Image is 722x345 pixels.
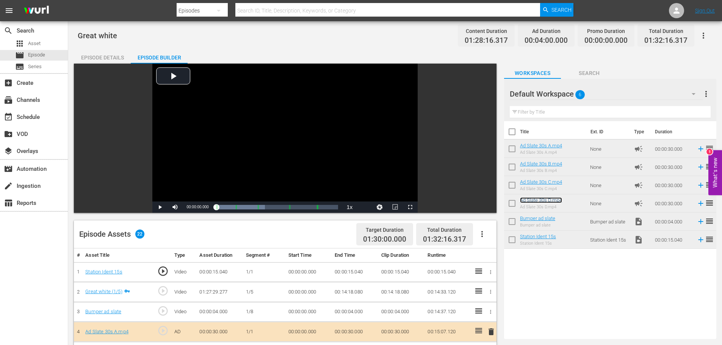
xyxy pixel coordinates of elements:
th: Duration [650,121,696,142]
td: 00:00:15.040 [332,262,378,282]
span: reorder [705,217,714,226]
svg: Add to Episode [697,199,705,208]
span: reorder [705,144,714,153]
a: Great white (1/5) [85,289,122,294]
th: Asset Title [82,248,154,262]
td: 00:14:18.080 [332,282,378,302]
td: 00:00:04.000 [196,302,243,322]
td: 1/1 [243,322,285,342]
td: 3 [74,302,82,322]
img: ans4CAIJ8jUAAAAAAAAAAAAAAAAAAAAAAAAgQb4GAAAAAAAAAAAAAAAAAAAAAAAAJMjXAAAAAAAAAAAAAAAAAAAAAAAAgAT5G... [18,2,55,20]
td: Video [171,262,197,282]
a: Ad Slate 30s A.mp4 [85,329,128,334]
span: 00:04:00.000 [525,36,568,45]
a: Station Ident 15s [85,269,122,275]
span: Search [4,26,13,35]
th: Segment # [243,248,285,262]
span: 01:30:00.000 [363,235,406,244]
button: Fullscreen [403,201,418,213]
td: 1/8 [243,302,285,322]
button: Open Feedback Widget [708,150,722,195]
th: Asset Duration [196,248,243,262]
td: 00:00:30.000 [196,322,243,342]
td: None [587,194,631,212]
span: 00:00:00.000 [186,205,208,209]
td: AD [171,322,197,342]
span: Video [634,235,643,244]
td: 1/5 [243,282,285,302]
span: play_circle_outline [157,325,169,336]
a: Ad Slate 30s B.mp4 [520,161,562,167]
div: Video Player [152,64,418,213]
div: Bumper ad slate [520,223,555,228]
th: Start Time [285,248,332,262]
span: Series [15,62,24,71]
td: 2 [74,282,82,302]
span: reorder [705,198,714,208]
td: Video [171,282,197,302]
td: 00:00:15.040 [652,231,694,249]
span: delete [487,327,496,336]
button: Mute [168,201,183,213]
td: 1/1 [243,262,285,282]
span: Great white [78,31,117,40]
span: Create [4,78,13,87]
span: Episode [15,51,24,60]
div: Station Ident 15s [520,241,556,246]
td: 00:00:00.000 [285,282,332,302]
td: Station Ident 15s [587,231,631,249]
div: Progress Bar [216,205,338,209]
td: 00:00:15.040 [378,262,425,282]
td: None [587,176,631,194]
span: Asset [28,40,41,47]
button: Search [540,3,573,17]
div: Episode Builder [131,48,188,67]
span: reorder [705,162,714,171]
a: Ad Slate 30s C.mp4 [520,179,562,185]
td: 00:15:07.120 [424,322,471,342]
div: 1 [706,148,713,155]
button: Picture-in-Picture [387,201,403,213]
button: Playback Rate [342,201,357,213]
td: None [587,158,631,176]
th: Type [630,121,650,142]
th: Type [171,248,197,262]
td: 00:14:37.120 [424,302,471,322]
td: Video [171,302,197,322]
span: Search [551,3,572,17]
span: 00:00:00.000 [584,36,628,45]
div: Total Duration [644,26,688,36]
span: Asset [15,39,24,48]
div: Promo Duration [584,26,628,36]
td: 00:00:30.000 [652,176,694,194]
span: Reports [4,198,13,208]
span: more_vert [702,89,711,98]
span: Overlays [4,147,13,156]
span: play_circle_outline [157,285,169,297]
span: VOD [4,130,13,139]
span: Episode [28,51,45,59]
th: Title [520,121,586,142]
a: Sign Out [695,8,715,14]
td: 01:27:29.277 [196,282,243,302]
button: Episode Details [74,48,131,64]
span: play_circle_outline [157,305,169,317]
span: reorder [705,180,714,189]
div: Ad Slate 30s B.mp4 [520,168,562,173]
td: 00:00:15.040 [424,262,471,282]
td: Bumper ad slate [587,212,631,231]
th: End Time [332,248,378,262]
td: 00:00:00.000 [285,322,332,342]
div: Ad Slate 30s D.mp4 [520,205,562,209]
span: 01:28:16.317 [465,36,508,45]
div: Episode Details [74,48,131,67]
td: 00:00:30.000 [652,158,694,176]
span: Channels [4,95,13,105]
td: 00:14:18.080 [378,282,425,302]
td: 1 [74,262,82,282]
span: 01:32:16.317 [423,235,466,244]
td: 00:00:04.000 [378,302,425,322]
span: menu [5,6,14,15]
td: 4 [74,322,82,342]
span: Schedule [4,112,13,122]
